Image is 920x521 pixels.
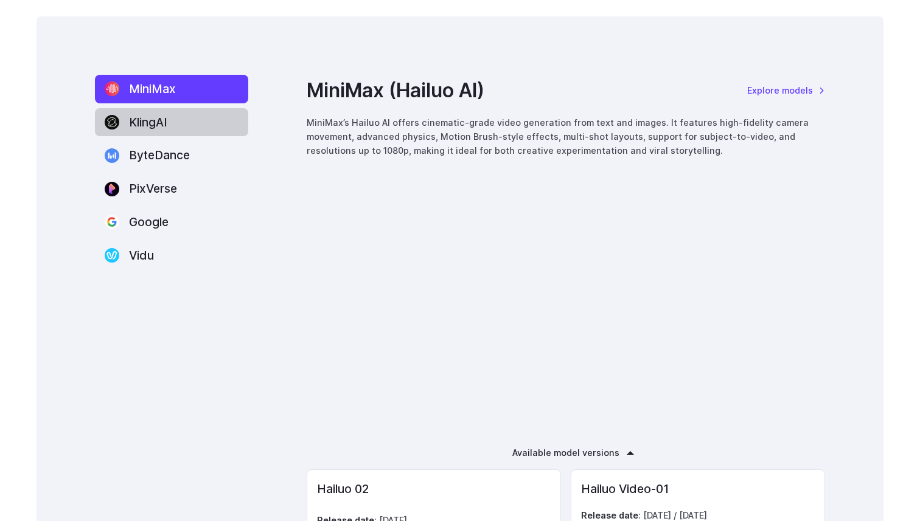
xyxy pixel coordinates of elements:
[95,141,248,170] label: ByteDance
[581,480,815,499] h4: Hailuo Video‑01
[581,510,638,520] strong: Release date
[317,480,551,499] h4: Hailuo 02
[95,75,248,103] label: MiniMax
[95,208,248,236] label: Google
[307,116,825,157] p: MiniMax’s Hailuo AI offers cinematic-grade video generation from text and images. It features hig...
[747,83,825,97] a: Explore models
[95,108,248,137] label: KlingAI
[95,174,248,203] label: PixVerse
[307,75,484,106] h3: MiniMax (Hailuo AI)
[95,241,248,270] label: Vidu
[512,446,619,460] summary: Available model versions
